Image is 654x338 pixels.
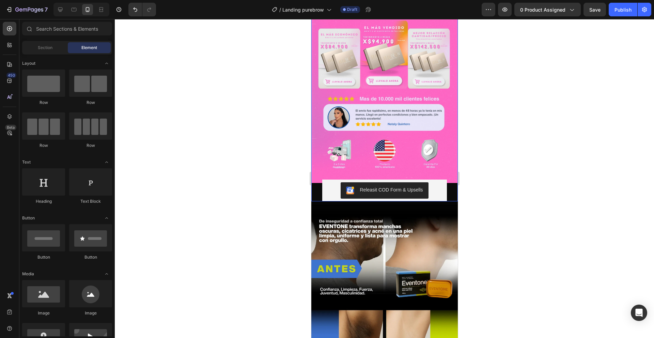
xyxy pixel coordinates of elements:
span: Toggle open [101,58,112,69]
div: Row [69,99,112,106]
span: Layout [22,60,35,66]
button: 7 [3,3,51,16]
span: Toggle open [101,213,112,224]
span: Landing purebrow [282,6,324,13]
div: Image [22,310,65,316]
div: Beta [5,125,16,130]
div: Row [22,99,65,106]
span: Save [589,7,601,13]
span: Button [22,215,35,221]
div: Open Intercom Messenger [631,305,647,321]
div: Heading [22,198,65,204]
span: 0 product assigned [520,6,565,13]
span: Section [38,45,52,51]
input: Search Sections & Elements [22,22,112,35]
span: Media [22,271,34,277]
span: / [279,6,281,13]
span: Toggle open [101,157,112,168]
div: Button [69,254,112,260]
div: Row [22,142,65,149]
div: Undo/Redo [128,3,156,16]
button: Publish [609,3,637,16]
span: Text [22,159,31,165]
span: Element [81,45,97,51]
button: 0 product assigned [514,3,581,16]
p: 7 [45,5,48,14]
span: Draft [347,6,357,13]
div: Image [69,310,112,316]
div: Row [69,142,112,149]
div: 450 [6,73,16,78]
div: Publish [614,6,632,13]
span: Toggle open [101,268,112,279]
div: Button [22,254,65,260]
button: Save [583,3,606,16]
div: Text Block [69,198,112,204]
iframe: Design area [311,19,458,338]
